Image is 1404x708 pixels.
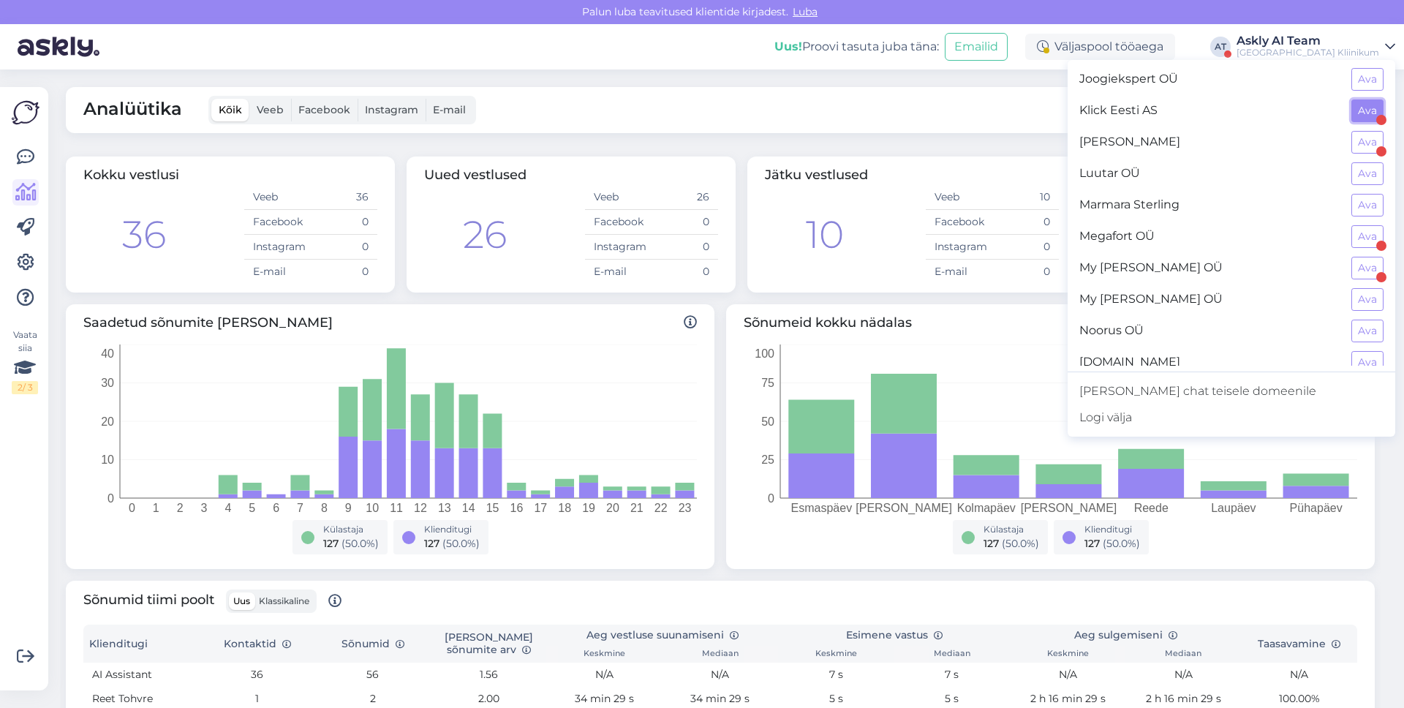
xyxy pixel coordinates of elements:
span: Sõnumeid kokku nädalas [744,313,1357,333]
tspan: 5 [249,502,255,514]
div: [GEOGRAPHIC_DATA] Kliinikum [1237,47,1379,59]
span: 127 [323,537,339,550]
td: 1.56 [431,663,546,687]
tspan: 8 [321,502,328,514]
td: N/A [1125,663,1241,687]
button: Ava [1351,131,1384,154]
th: Taasavamine [1242,625,1357,663]
tspan: 30 [101,377,114,389]
span: Klick Eesti AS [1079,99,1340,122]
th: Sõnumid [315,625,431,663]
th: Keskmine [546,646,662,663]
td: E-mail [926,260,992,285]
span: [DOMAIN_NAME] [1079,351,1340,374]
div: Logi välja [1068,404,1395,431]
td: E-mail [244,260,311,285]
td: 0 [652,260,718,285]
th: Mediaan [894,646,1010,663]
td: 0 [652,235,718,260]
span: Kõik [219,103,242,116]
div: 36 [122,206,166,263]
tspan: 16 [510,502,524,514]
tspan: 23 [679,502,692,514]
tspan: 20 [606,502,619,514]
tspan: 9 [345,502,352,514]
button: Ava [1351,68,1384,91]
td: 36 [311,185,377,210]
span: Marmara Sterling [1079,194,1340,216]
th: [PERSON_NAME] sõnumite arv [431,625,546,663]
td: Veeb [585,185,652,210]
span: Facebook [298,103,350,116]
tspan: 15 [486,502,499,514]
tspan: 3 [201,502,208,514]
td: N/A [546,663,662,687]
tspan: 50 [761,415,774,428]
tspan: 13 [438,502,451,514]
b: Uus! [774,39,802,53]
td: AI Assistant [83,663,199,687]
td: 0 [652,210,718,235]
div: 26 [463,206,507,263]
button: Emailid [945,33,1008,61]
td: 7 s [894,663,1010,687]
tspan: Pühapäev [1290,502,1343,514]
span: Kokku vestlusi [83,167,179,183]
div: Proovi tasuta juba täna: [774,38,939,56]
td: 7 s [778,663,894,687]
tspan: 10 [101,453,114,466]
span: 127 [984,537,999,550]
td: 0 [311,235,377,260]
tspan: Reede [1134,502,1169,514]
span: Analüütika [83,96,182,124]
td: 0 [311,260,377,285]
div: Külastaja [984,523,1039,536]
span: Veeb [257,103,284,116]
span: Klassikaline [259,595,309,606]
span: Sõnumid tiimi poolt [83,590,341,613]
tspan: 11 [390,502,403,514]
tspan: Laupäev [1211,502,1256,514]
a: Askly AI Team[GEOGRAPHIC_DATA] Kliinikum [1237,35,1395,59]
tspan: 75 [761,377,774,389]
tspan: 18 [558,502,571,514]
th: Aeg sulgemiseni [1010,625,1242,646]
span: [PERSON_NAME] [1079,131,1340,154]
th: Esimene vastus [778,625,1010,646]
tspan: Esmaspäev [791,502,853,514]
td: Veeb [244,185,311,210]
button: Ava [1351,257,1384,279]
span: My [PERSON_NAME] OÜ [1079,257,1340,279]
tspan: 10 [366,502,379,514]
tspan: 0 [129,502,135,514]
tspan: 6 [273,502,279,514]
button: Ava [1351,351,1384,374]
span: Joogiekspert OÜ [1079,68,1340,91]
span: Uued vestlused [424,167,526,183]
div: Väljaspool tööaega [1025,34,1175,60]
tspan: 14 [462,502,475,514]
a: [PERSON_NAME] chat teisele domeenile [1068,378,1395,404]
tspan: [PERSON_NAME] [1021,502,1117,515]
span: Megafort OÜ [1079,225,1340,248]
td: N/A [1242,663,1357,687]
div: Vaata siia [12,328,38,394]
div: Klienditugi [1084,523,1140,536]
span: ( 50.0 %) [1002,537,1039,550]
tspan: 19 [582,502,595,514]
button: Ava [1351,225,1384,248]
tspan: 100 [755,347,774,360]
span: E-mail [433,103,466,116]
span: Saadetud sõnumite [PERSON_NAME] [83,313,697,333]
td: 0 [992,210,1059,235]
tspan: 12 [414,502,427,514]
span: Luutar OÜ [1079,162,1340,185]
th: Klienditugi [83,625,199,663]
td: 0 [311,210,377,235]
tspan: 40 [101,347,114,360]
span: Uus [233,595,250,606]
button: Ava [1351,194,1384,216]
td: Instagram [585,235,652,260]
td: Instagram [926,235,992,260]
td: 26 [652,185,718,210]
